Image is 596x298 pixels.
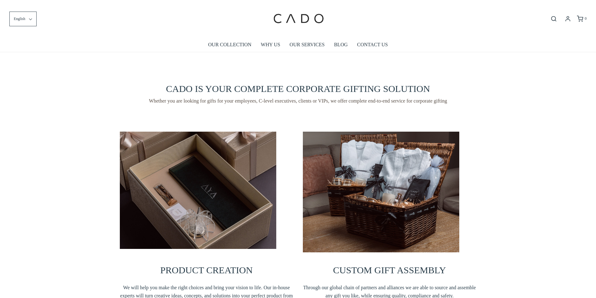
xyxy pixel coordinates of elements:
[120,97,476,105] span: Whether you are looking for gifts for your employees, C-level executives, clients or VIPs, we off...
[208,38,251,52] a: OUR COLLECTION
[585,16,587,21] span: 0
[272,5,325,33] img: cadogifting
[548,15,559,22] button: Open search bar
[303,132,459,252] img: cadogiftinglinkedin--_fja4920v111657355121460-1657819515119.jpg
[576,16,587,22] a: 0
[14,16,25,22] span: English
[333,265,446,275] span: CUSTOM GIFT ASSEMBLY
[9,12,37,26] button: English
[120,132,276,249] img: vancleef_fja5190v111657354892119-1-1657819375419.jpg
[357,38,388,52] a: CONTACT US
[261,38,280,52] a: WHY US
[334,38,348,52] a: BLOG
[290,38,325,52] a: OUR SERVICES
[160,265,252,275] span: PRODUCT CREATION
[166,83,430,94] span: CADO IS YOUR COMPLETE CORPORATE GIFTING SOLUTION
